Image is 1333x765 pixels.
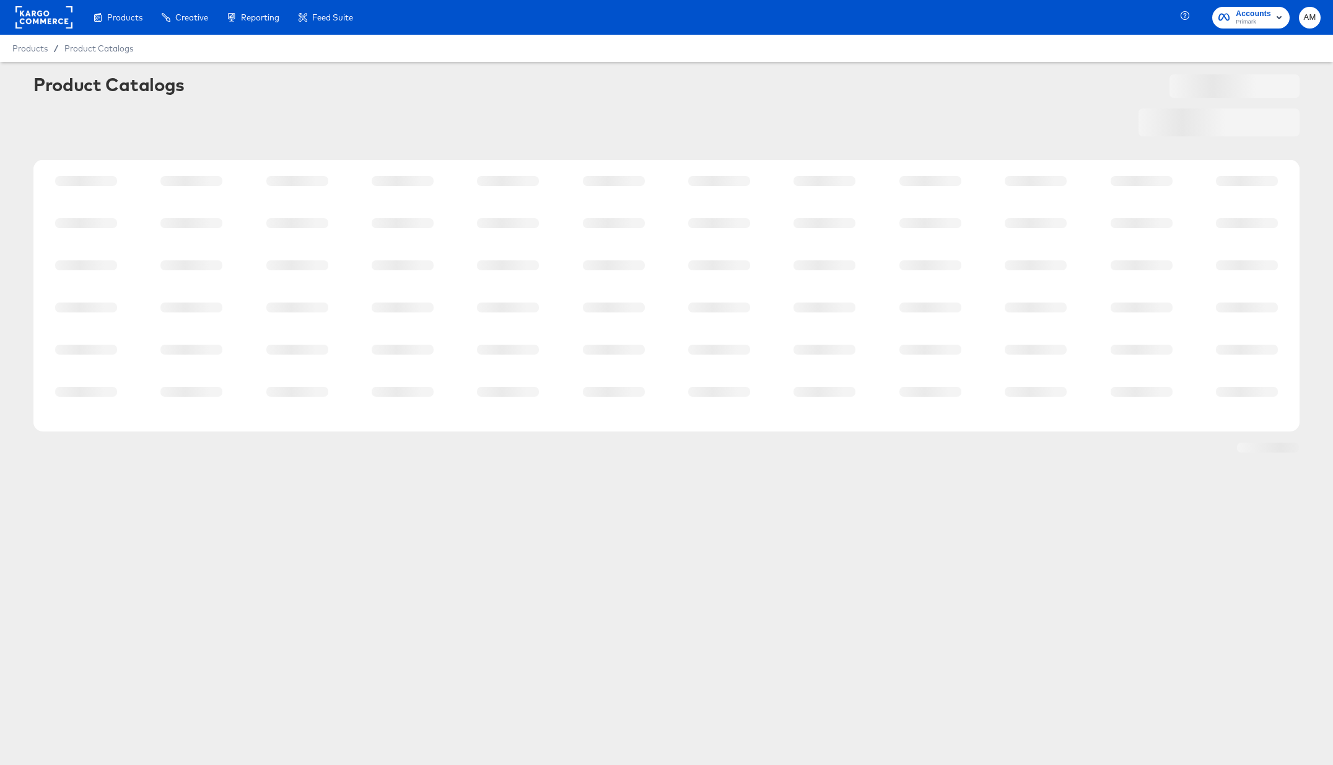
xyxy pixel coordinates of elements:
span: Products [107,12,142,22]
span: Reporting [241,12,279,22]
button: AccountsPrimark [1212,7,1290,29]
span: Primark [1236,17,1271,27]
span: / [48,43,64,53]
span: Feed Suite [312,12,353,22]
span: AM [1304,11,1316,25]
span: Products [12,43,48,53]
span: Accounts [1236,7,1271,20]
span: Creative [175,12,208,22]
div: Product Catalogs [33,74,185,94]
button: AM [1299,7,1321,29]
a: Product Catalogs [64,43,133,53]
